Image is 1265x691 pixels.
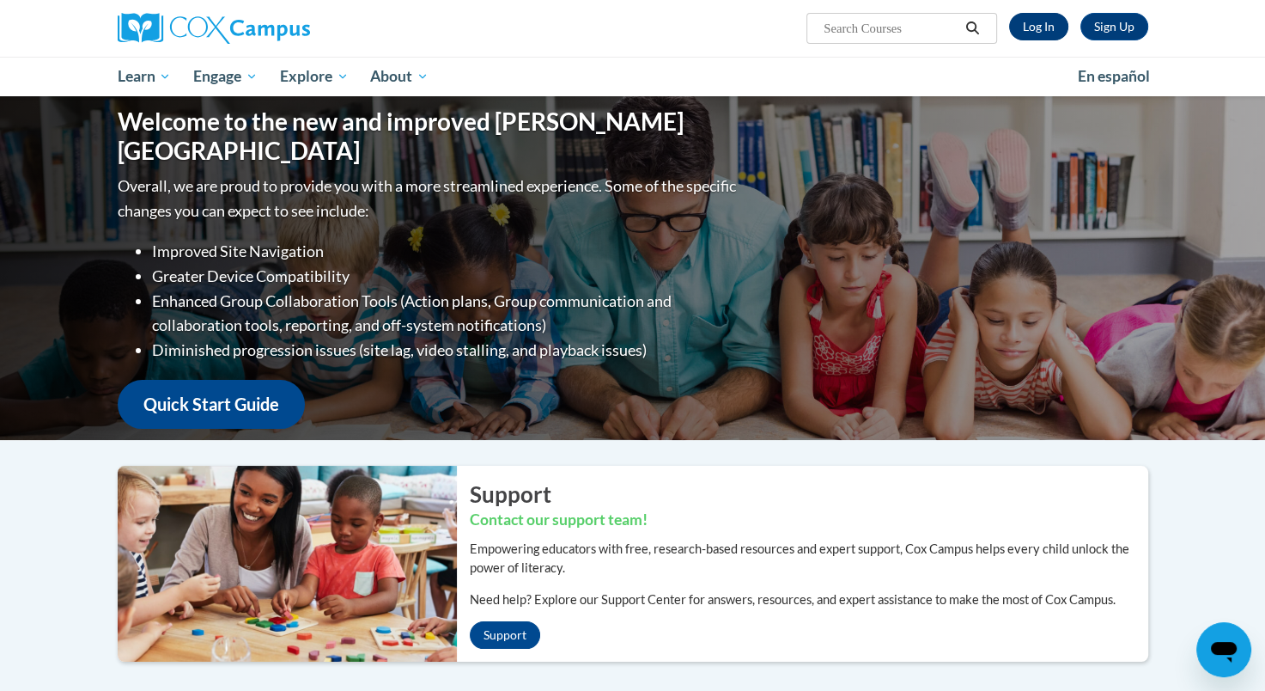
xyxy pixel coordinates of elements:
li: Greater Device Compatibility [152,264,740,289]
a: Log In [1009,13,1068,40]
div: Main menu [92,57,1174,96]
li: Improved Site Navigation [152,239,740,264]
p: Need help? Explore our Support Center for answers, resources, and expert assistance to make the m... [470,590,1148,609]
span: Explore [280,66,349,87]
a: Quick Start Guide [118,380,305,429]
h3: Contact our support team! [470,510,1148,531]
a: Learn [106,57,183,96]
a: Support [470,621,540,649]
span: En español [1078,67,1150,85]
span: About [370,66,429,87]
li: Enhanced Group Collaboration Tools (Action plans, Group communication and collaboration tools, re... [152,289,740,339]
h2: Support [470,479,1148,510]
span: Learn [117,66,171,87]
a: Cox Campus [118,13,444,44]
p: Overall, we are proud to provide you with a more streamlined experience. Some of the specific cha... [118,174,740,223]
p: Empowering educators with free, research-based resources and expert support, Cox Campus helps eve... [470,540,1148,578]
input: Search Courses [822,18,959,39]
a: About [359,57,440,96]
a: En español [1067,58,1161,95]
a: Engage [182,57,269,96]
li: Diminished progression issues (site lag, video stalling, and playback issues) [152,338,740,363]
h1: Welcome to the new and improved [PERSON_NAME][GEOGRAPHIC_DATA] [118,107,740,165]
a: Register [1080,13,1148,40]
img: ... [105,466,457,662]
span: Engage [193,66,258,87]
iframe: Button to launch messaging window, conversation in progress [1196,622,1251,677]
button: Search [959,18,985,39]
a: Explore [269,57,360,96]
img: Cox Campus [118,13,310,44]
